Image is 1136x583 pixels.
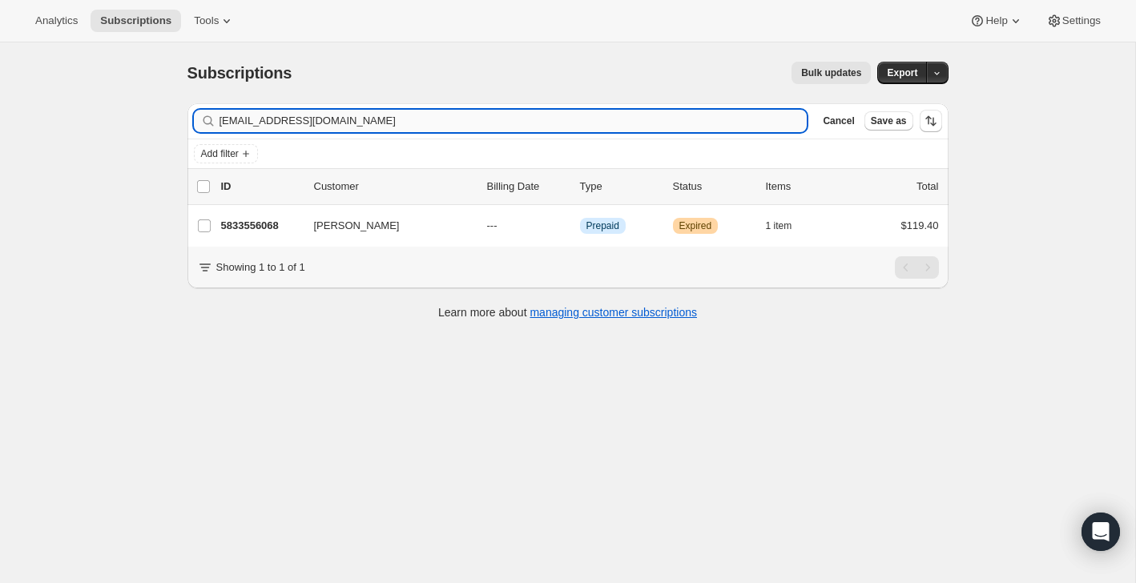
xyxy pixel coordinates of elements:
button: Tools [184,10,244,32]
button: Sort the results [920,110,942,132]
button: Analytics [26,10,87,32]
span: --- [487,219,498,231]
div: 5833556068[PERSON_NAME]---InfoPrepaidWarningExpired1 item$119.40 [221,215,939,237]
div: IDCustomerBilling DateTypeStatusItemsTotal [221,179,939,195]
button: Export [877,62,927,84]
div: Open Intercom Messenger [1082,513,1120,551]
button: Save as [864,111,913,131]
input: Filter subscribers [220,110,808,132]
p: Billing Date [487,179,567,195]
button: 1 item [766,215,810,237]
p: Status [673,179,753,195]
div: Items [766,179,846,195]
span: Tools [194,14,219,27]
a: managing customer subscriptions [530,306,697,319]
p: 5833556068 [221,218,301,234]
p: ID [221,179,301,195]
button: Add filter [194,144,258,163]
p: Showing 1 to 1 of 1 [216,259,305,275]
span: Prepaid [586,219,619,232]
p: Learn more about [438,304,697,320]
p: Total [916,179,938,195]
button: [PERSON_NAME] [304,213,465,239]
nav: Pagination [895,256,939,279]
button: Help [960,10,1033,32]
span: Expired [679,219,712,232]
span: Cancel [823,115,854,127]
span: Bulk updates [801,66,861,79]
span: Analytics [35,14,78,27]
button: Settings [1037,10,1110,32]
span: Export [887,66,917,79]
span: Subscriptions [100,14,171,27]
button: Bulk updates [792,62,871,84]
span: Add filter [201,147,239,160]
span: Settings [1062,14,1101,27]
span: [PERSON_NAME] [314,218,400,234]
span: Help [985,14,1007,27]
button: Cancel [816,111,860,131]
span: Subscriptions [187,64,292,82]
span: $119.40 [901,219,939,231]
span: Save as [871,115,907,127]
p: Customer [314,179,474,195]
div: Type [580,179,660,195]
span: 1 item [766,219,792,232]
button: Subscriptions [91,10,181,32]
